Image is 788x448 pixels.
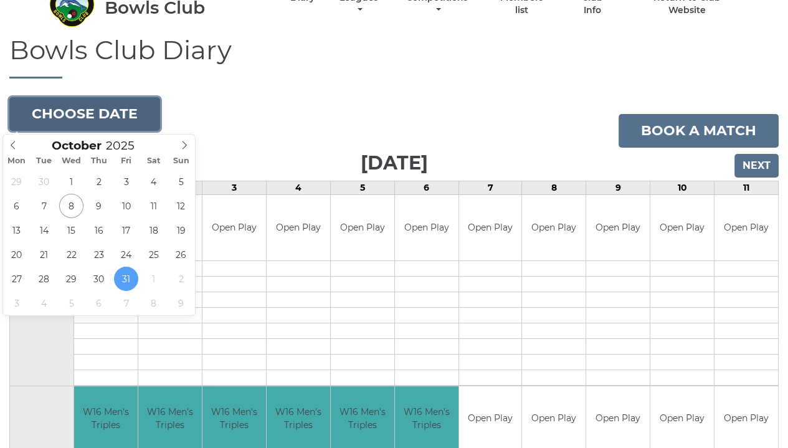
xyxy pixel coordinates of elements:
[4,267,29,291] span: October 27, 2025
[114,291,138,315] span: November 7, 2025
[114,218,138,242] span: October 17, 2025
[522,195,586,260] td: Open Play
[734,154,779,178] input: Next
[169,218,193,242] span: October 19, 2025
[32,218,56,242] span: October 14, 2025
[140,157,168,165] span: Sat
[114,267,138,291] span: October 31, 2025
[87,169,111,194] span: October 2, 2025
[4,242,29,267] span: October 20, 2025
[102,138,150,153] input: Scroll to increment
[169,242,193,267] span: October 26, 2025
[114,169,138,194] span: October 3, 2025
[141,169,166,194] span: October 4, 2025
[59,242,83,267] span: October 22, 2025
[9,36,779,79] h1: Bowls Club Diary
[459,195,522,260] td: Open Play
[714,195,778,260] td: Open Play
[4,194,29,218] span: October 6, 2025
[87,242,111,267] span: October 23, 2025
[31,157,58,165] span: Tue
[267,195,330,260] td: Open Play
[87,194,111,218] span: October 9, 2025
[52,140,102,152] span: Scroll to increment
[650,195,714,260] td: Open Play
[141,267,166,291] span: November 1, 2025
[168,157,195,165] span: Sun
[32,267,56,291] span: October 28, 2025
[32,194,56,218] span: October 7, 2025
[9,97,160,131] button: Choose date
[141,218,166,242] span: October 18, 2025
[522,181,586,195] td: 8
[59,218,83,242] span: October 15, 2025
[141,194,166,218] span: October 11, 2025
[59,291,83,315] span: November 5, 2025
[266,181,330,195] td: 4
[59,194,83,218] span: October 8, 2025
[169,194,193,218] span: October 12, 2025
[395,195,458,260] td: Open Play
[85,157,113,165] span: Thu
[3,157,31,165] span: Mon
[32,242,56,267] span: October 21, 2025
[4,169,29,194] span: September 29, 2025
[458,181,522,195] td: 7
[58,157,85,165] span: Wed
[87,267,111,291] span: October 30, 2025
[202,195,266,260] td: Open Play
[113,157,140,165] span: Fri
[619,114,779,148] a: Book a match
[714,181,779,195] td: 11
[141,291,166,315] span: November 8, 2025
[4,218,29,242] span: October 13, 2025
[32,291,56,315] span: November 4, 2025
[87,218,111,242] span: October 16, 2025
[202,181,267,195] td: 3
[330,181,394,195] td: 5
[331,195,394,260] td: Open Play
[4,291,29,315] span: November 3, 2025
[586,195,650,260] td: Open Play
[114,242,138,267] span: October 24, 2025
[32,169,56,194] span: September 30, 2025
[59,169,83,194] span: October 1, 2025
[59,267,83,291] span: October 29, 2025
[114,194,138,218] span: October 10, 2025
[87,291,111,315] span: November 6, 2025
[169,169,193,194] span: October 5, 2025
[141,242,166,267] span: October 25, 2025
[586,181,650,195] td: 9
[169,267,193,291] span: November 2, 2025
[650,181,714,195] td: 10
[394,181,458,195] td: 6
[169,291,193,315] span: November 9, 2025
